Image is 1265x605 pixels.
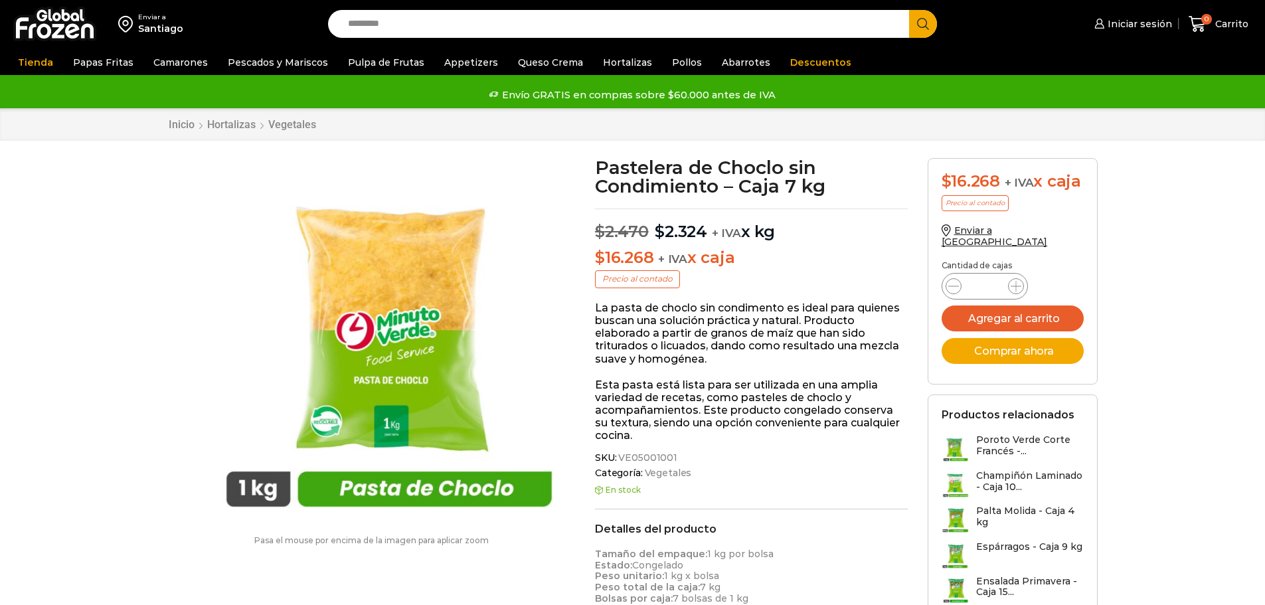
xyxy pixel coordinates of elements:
[595,485,908,495] p: En stock
[616,452,677,464] span: VE05001001
[972,277,997,296] input: Product quantity
[976,541,1082,553] h3: Espárragos - Caja 9 kg
[942,195,1009,211] p: Precio al contado
[595,559,632,571] strong: Estado:
[595,468,908,479] span: Categoría:
[595,592,673,604] strong: Bolsas por caja:
[976,470,1084,493] h3: Champiñón Laminado - Caja 10...
[11,50,60,75] a: Tienda
[1005,176,1034,189] span: + IVA
[1185,9,1252,40] a: 0 Carrito
[595,452,908,464] span: SKU:
[942,470,1084,499] a: Champiñón Laminado - Caja 10...
[658,252,687,266] span: + IVA
[1212,17,1248,31] span: Carrito
[595,379,908,442] p: Esta pasta está lista para ser utilizada en una amplia variedad de recetas, como pasteles de choc...
[221,50,335,75] a: Pescados y Mariscos
[712,226,741,240] span: + IVA
[942,541,1082,569] a: Espárragos - Caja 9 kg
[655,222,707,241] bdi: 2.324
[784,50,858,75] a: Descuentos
[438,50,505,75] a: Appetizers
[942,261,1084,270] p: Cantidad de cajas
[976,576,1084,598] h3: Ensalada Primavera - Caja 15...
[341,50,431,75] a: Pulpa de Frutas
[595,570,664,582] strong: Peso unitario:
[595,248,908,268] p: x caja
[942,434,1084,463] a: Poroto Verde Corte Francés -...
[655,222,665,241] span: $
[595,209,908,242] p: x kg
[595,222,649,241] bdi: 2.470
[595,581,700,593] strong: Peso total de la caja:
[138,22,183,35] div: Santiago
[942,305,1084,331] button: Agregar al carrito
[118,13,138,35] img: address-field-icon.svg
[715,50,777,75] a: Abarrotes
[942,224,1048,248] a: Enviar a [GEOGRAPHIC_DATA]
[665,50,709,75] a: Pollos
[942,171,952,191] span: $
[595,222,605,241] span: $
[147,50,214,75] a: Camarones
[207,118,256,131] a: Hortalizas
[595,248,653,267] bdi: 16.268
[595,523,908,535] h2: Detalles del producto
[976,434,1084,457] h3: Poroto Verde Corte Francés -...
[942,408,1074,421] h2: Productos relacionados
[268,118,317,131] a: Vegetales
[595,270,680,288] p: Precio al contado
[942,338,1084,364] button: Comprar ahora
[976,505,1084,528] h3: Palta Molida - Caja 4 kg
[942,505,1084,534] a: Palta Molida - Caja 4 kg
[643,468,692,479] a: Vegetales
[596,50,659,75] a: Hortalizas
[66,50,140,75] a: Papas Fritas
[1104,17,1172,31] span: Iniciar sesión
[168,118,195,131] a: Inicio
[138,13,183,22] div: Enviar a
[1201,14,1212,25] span: 0
[168,118,317,131] nav: Breadcrumb
[511,50,590,75] a: Queso Crema
[595,248,605,267] span: $
[942,576,1084,604] a: Ensalada Primavera - Caja 15...
[595,302,908,365] p: La pasta de choclo sin condimento es ideal para quienes buscan una solución práctica y natural. P...
[1091,11,1172,37] a: Iniciar sesión
[942,172,1084,191] div: x caja
[595,548,707,560] strong: Tamaño del empaque:
[203,158,567,523] img: pastelera de choclo
[942,171,1000,191] bdi: 16.268
[595,158,908,195] h1: Pastelera de Choclo sin Condimiento – Caja 7 kg
[168,536,576,545] p: Pasa el mouse por encima de la imagen para aplicar zoom
[909,10,937,38] button: Search button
